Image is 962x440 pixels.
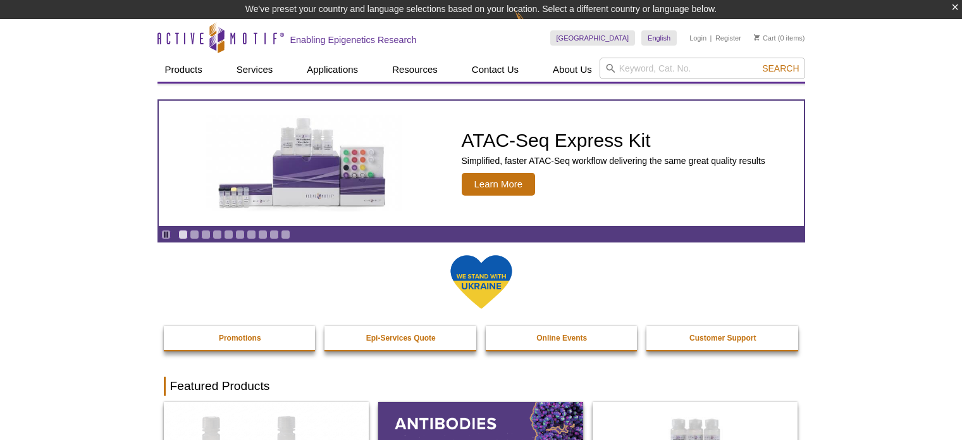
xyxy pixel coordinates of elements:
[269,230,279,239] a: Go to slide 9
[157,58,210,82] a: Products
[758,63,803,74] button: Search
[462,131,765,150] h2: ATAC-Seq Express Kit
[464,58,526,82] a: Contact Us
[213,230,222,239] a: Go to slide 4
[689,34,706,42] a: Login
[219,334,261,343] strong: Promotions
[159,101,804,226] a: ATAC-Seq Express Kit ATAC-Seq Express Kit Simplified, faster ATAC-Seq workflow delivering the sam...
[762,63,799,73] span: Search
[462,173,536,196] span: Learn More
[161,230,171,239] a: Toggle autoplay
[486,326,639,350] a: Online Events
[689,334,756,343] strong: Customer Support
[324,326,478,350] a: Epi-Services Quote
[462,155,765,167] p: Simplified, faster ATAC-Seq workflow delivering the same great quality results
[450,254,513,310] img: We Stand With Ukraine
[641,30,677,46] a: English
[754,30,805,46] li: (0 items)
[754,34,760,41] img: Your Cart
[159,101,804,226] article: ATAC-Seq Express Kit
[299,58,366,82] a: Applications
[754,34,776,42] a: Cart
[545,58,600,82] a: About Us
[536,334,587,343] strong: Online Events
[710,30,712,46] li: |
[199,115,408,211] img: ATAC-Seq Express Kit
[281,230,290,239] a: Go to slide 10
[290,34,417,46] h2: Enabling Epigenetics Research
[164,377,799,396] h2: Featured Products
[385,58,445,82] a: Resources
[190,230,199,239] a: Go to slide 2
[229,58,281,82] a: Services
[715,34,741,42] a: Register
[258,230,268,239] a: Go to slide 8
[164,326,317,350] a: Promotions
[235,230,245,239] a: Go to slide 6
[366,334,436,343] strong: Epi-Services Quote
[247,230,256,239] a: Go to slide 7
[515,9,548,39] img: Change Here
[201,230,211,239] a: Go to slide 3
[550,30,636,46] a: [GEOGRAPHIC_DATA]
[646,326,799,350] a: Customer Support
[600,58,805,79] input: Keyword, Cat. No.
[178,230,188,239] a: Go to slide 1
[224,230,233,239] a: Go to slide 5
